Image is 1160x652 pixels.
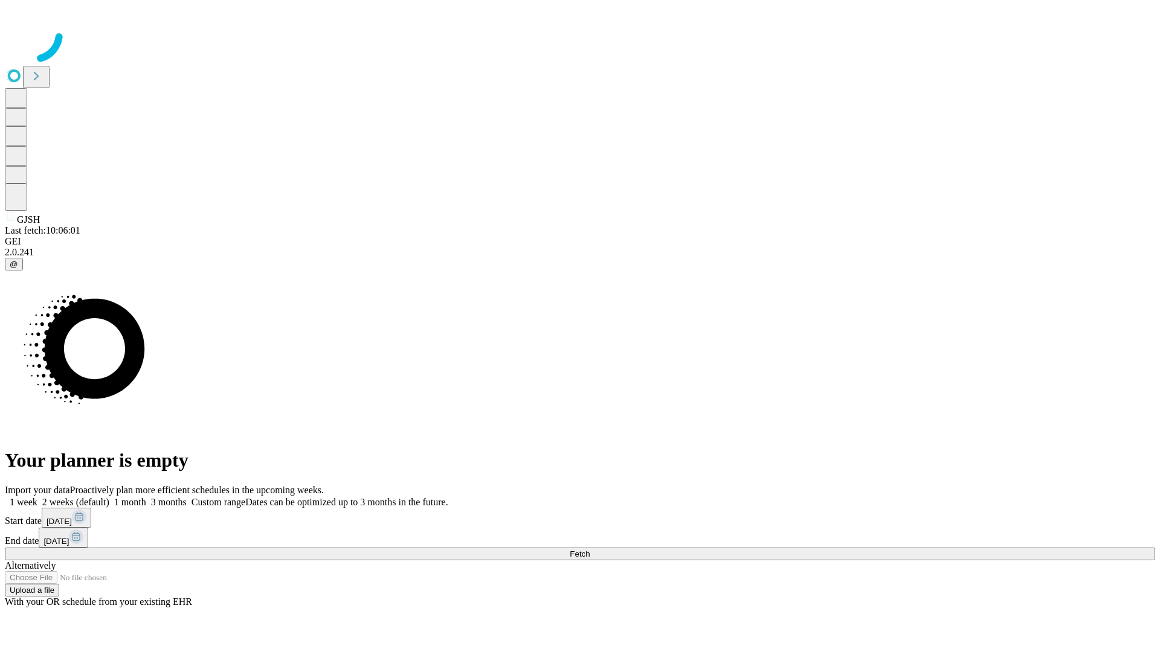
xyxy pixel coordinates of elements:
[17,214,40,225] span: GJSH
[5,528,1155,548] div: End date
[5,225,80,235] span: Last fetch: 10:06:01
[192,497,245,507] span: Custom range
[5,596,192,607] span: With your OR schedule from your existing EHR
[10,497,37,507] span: 1 week
[5,584,59,596] button: Upload a file
[5,247,1155,258] div: 2.0.241
[5,258,23,270] button: @
[570,549,590,558] span: Fetch
[70,485,324,495] span: Proactively plan more efficient schedules in the upcoming weeks.
[151,497,187,507] span: 3 months
[245,497,448,507] span: Dates can be optimized up to 3 months in the future.
[5,449,1155,471] h1: Your planner is empty
[47,517,72,526] span: [DATE]
[5,560,56,570] span: Alternatively
[39,528,88,548] button: [DATE]
[114,497,146,507] span: 1 month
[5,508,1155,528] div: Start date
[5,236,1155,247] div: GEI
[42,497,109,507] span: 2 weeks (default)
[10,260,18,269] span: @
[5,548,1155,560] button: Fetch
[43,537,69,546] span: [DATE]
[5,485,70,495] span: Import your data
[42,508,91,528] button: [DATE]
